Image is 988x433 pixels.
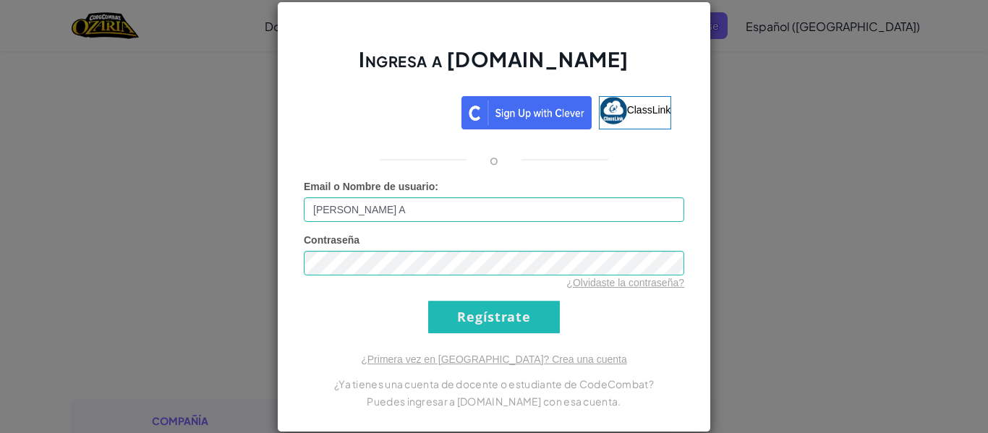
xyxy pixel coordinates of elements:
iframe: Botón de Acceder con Google [310,95,461,127]
input: Regístrate [428,301,560,333]
p: Puedes ingresar a [DOMAIN_NAME] con esa cuenta. [304,393,684,410]
p: ¿Ya tienes una cuenta de docente o estudiante de CodeCombat? [304,375,684,393]
span: Email o Nombre de usuario [304,181,435,192]
p: o [490,151,498,168]
h2: Ingresa a [DOMAIN_NAME] [304,46,684,87]
span: Contraseña [304,234,359,246]
a: ¿Primera vez en [GEOGRAPHIC_DATA]? Crea una cuenta [361,353,627,365]
img: classlink-logo-small.png [600,97,627,124]
img: clever_sso_button@2x.png [461,96,592,129]
span: ClassLink [627,103,671,115]
label: : [304,179,438,194]
a: ¿Olvidaste la contraseña? [566,277,684,288]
